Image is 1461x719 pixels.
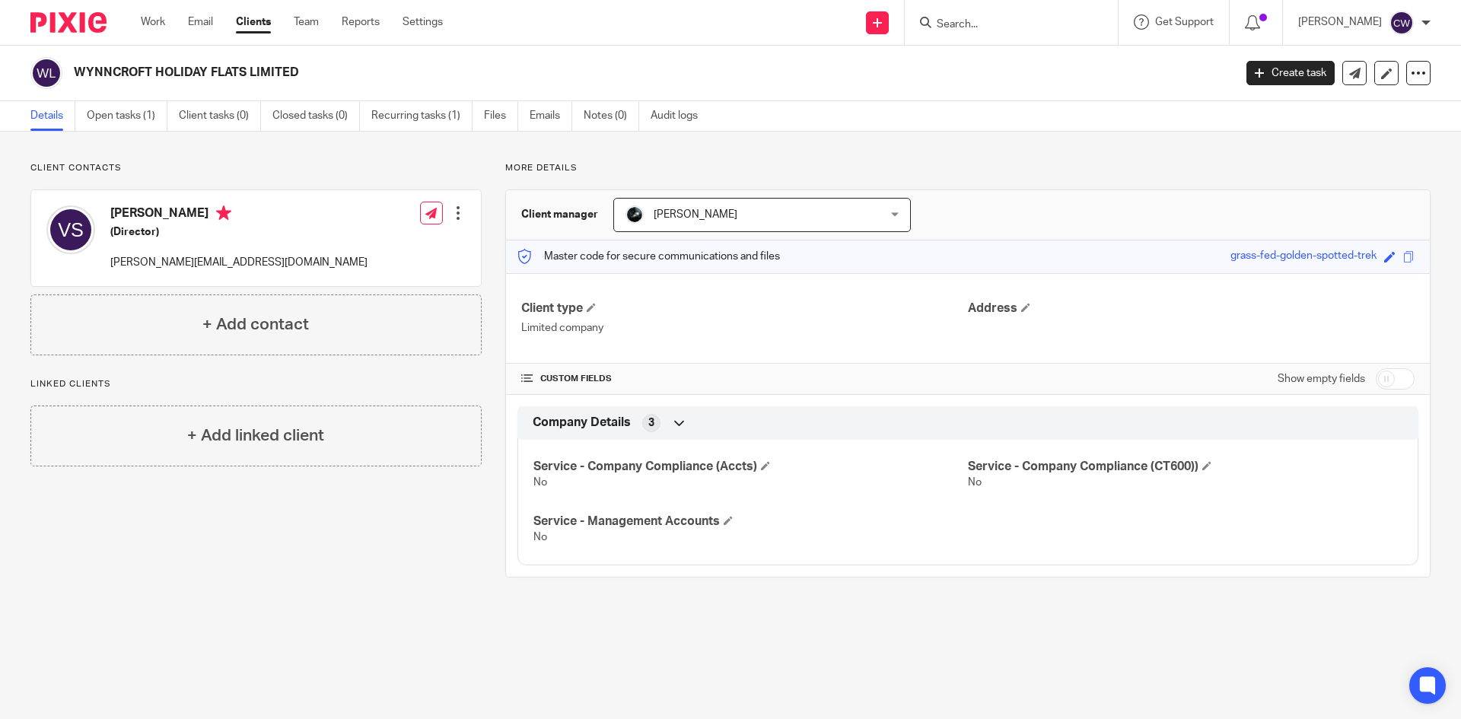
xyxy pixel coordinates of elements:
[968,459,1402,475] h4: Service - Company Compliance (CT600))
[584,101,639,131] a: Notes (0)
[110,205,368,224] h4: [PERSON_NAME]
[202,313,309,336] h4: + Add contact
[1389,11,1414,35] img: svg%3E
[87,101,167,131] a: Open tasks (1)
[1155,17,1214,27] span: Get Support
[403,14,443,30] a: Settings
[342,14,380,30] a: Reports
[533,459,968,475] h4: Service - Company Compliance (Accts)
[521,207,598,222] h3: Client manager
[30,378,482,390] p: Linked clients
[1246,61,1335,85] a: Create task
[30,57,62,89] img: svg%3E
[505,162,1431,174] p: More details
[272,101,360,131] a: Closed tasks (0)
[110,224,368,240] h5: (Director)
[110,255,368,270] p: [PERSON_NAME][EMAIL_ADDRESS][DOMAIN_NAME]
[521,373,968,385] h4: CUSTOM FIELDS
[484,101,518,131] a: Files
[651,101,709,131] a: Audit logs
[530,101,572,131] a: Emails
[236,14,271,30] a: Clients
[30,162,482,174] p: Client contacts
[1278,371,1365,387] label: Show empty fields
[517,249,780,264] p: Master code for secure communications and files
[533,477,547,488] span: No
[30,101,75,131] a: Details
[30,12,107,33] img: Pixie
[1230,248,1377,266] div: grass-fed-golden-spotted-trek
[46,205,95,254] img: svg%3E
[179,101,261,131] a: Client tasks (0)
[141,14,165,30] a: Work
[625,205,644,224] img: 1000002122.jpg
[188,14,213,30] a: Email
[187,424,324,447] h4: + Add linked client
[216,205,231,221] i: Primary
[648,415,654,431] span: 3
[968,477,982,488] span: No
[935,18,1072,32] input: Search
[533,514,968,530] h4: Service - Management Accounts
[968,301,1415,317] h4: Address
[521,320,968,336] p: Limited company
[533,532,547,542] span: No
[371,101,473,131] a: Recurring tasks (1)
[1298,14,1382,30] p: [PERSON_NAME]
[521,301,968,317] h4: Client type
[533,415,631,431] span: Company Details
[294,14,319,30] a: Team
[654,209,737,220] span: [PERSON_NAME]
[74,65,994,81] h2: WYNNCROFT HOLIDAY FLATS LIMITED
